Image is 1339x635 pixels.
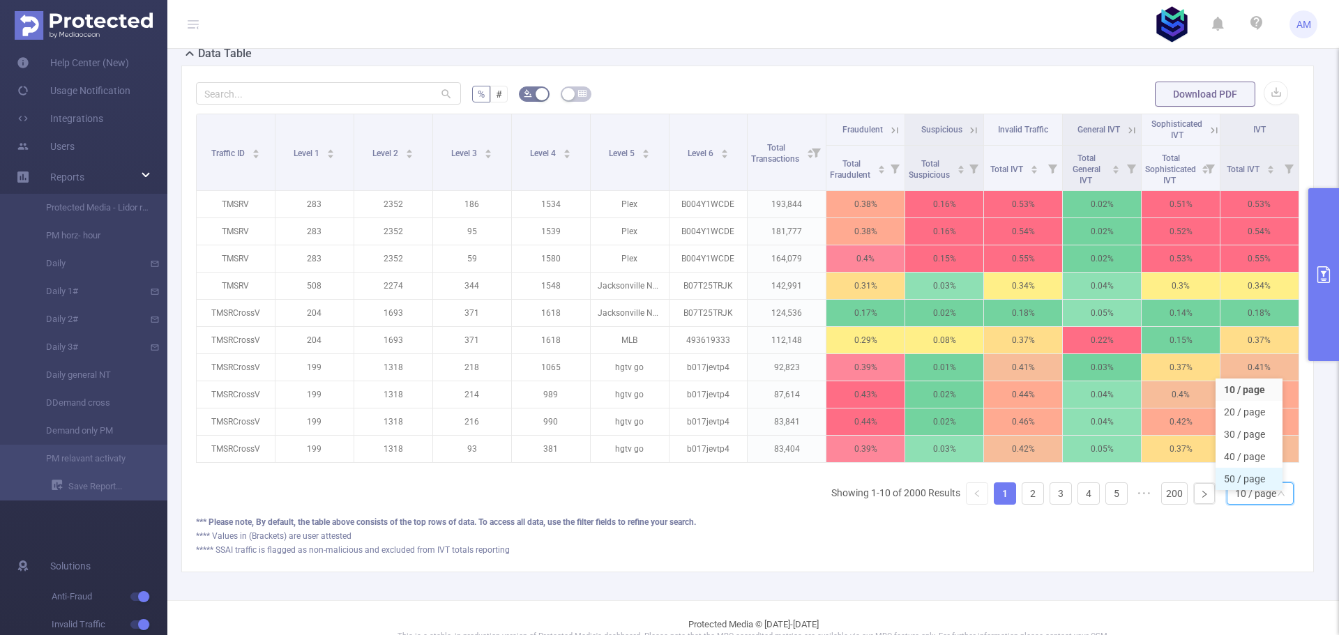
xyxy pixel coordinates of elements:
i: icon: caret-down [958,168,965,172]
p: 2274 [354,273,432,299]
span: Anti-Fraud [52,583,167,611]
p: 204 [275,327,354,353]
p: 0.01% [905,354,983,381]
p: 283 [275,218,354,245]
p: 164,079 [748,245,826,272]
span: Fraudulent [842,125,883,135]
p: 1618 [512,327,590,353]
div: ***** SSAI traffic is flagged as non-malicious and excluded from IVT totals reporting [196,544,1299,556]
div: Sort [642,147,650,155]
span: Level 3 [451,148,479,158]
span: Level 1 [294,148,321,158]
i: icon: table [578,89,587,98]
p: TMSRCrossV [197,436,275,462]
p: 1065 [512,354,590,381]
p: 0.41% [984,354,1062,381]
li: 50 / page [1216,468,1283,490]
li: 20 / page [1216,401,1283,423]
p: 0.37% [984,327,1062,353]
p: 0.43% [826,381,905,408]
span: Sophisticated IVT [1151,119,1202,140]
p: Plex [591,191,669,217]
p: 0.44% [826,408,905,435]
p: 216 [433,408,511,435]
div: Sort [1266,163,1275,171]
p: 990 [512,408,590,435]
p: 0.31% [826,273,905,299]
p: 0.34% [984,273,1062,299]
i: icon: down [1277,489,1285,499]
span: Total Fraudulent [830,159,872,180]
a: 3 [1050,483,1071,504]
p: b017jevtp4 [669,408,748,435]
li: Next Page [1193,482,1216,505]
span: Total Sophisticated IVT [1145,153,1196,185]
p: 1693 [354,327,432,353]
p: 0.03% [905,436,983,462]
p: 1534 [512,191,590,217]
i: icon: caret-down [1112,168,1120,172]
p: 381 [512,436,590,462]
span: Total IVT [1227,165,1262,174]
p: 0.37% [1142,354,1220,381]
p: 83,404 [748,436,826,462]
i: icon: caret-down [878,168,886,172]
p: 0.46% [984,408,1062,435]
i: icon: caret-up [252,147,259,151]
i: icon: caret-down [1266,168,1274,172]
span: Reports [50,171,84,183]
a: PM relavant activaty [28,445,151,473]
i: icon: caret-up [878,163,886,167]
p: hgtv go [591,381,669,408]
p: 0.16% [905,218,983,245]
a: Reports [50,163,84,191]
a: 200 [1162,483,1187,504]
div: Sort [484,147,492,155]
p: 199 [275,408,354,435]
p: 181,777 [748,218,826,245]
li: 4 [1077,482,1100,505]
a: DDemand cross [28,389,151,417]
i: Filter menu [1121,146,1141,190]
i: icon: left [973,489,981,498]
img: Protected Media [15,11,153,40]
span: Level 2 [372,148,400,158]
p: 0.16% [905,191,983,217]
p: 0.54% [1220,218,1299,245]
p: 0.44% [984,381,1062,408]
i: icon: caret-down [485,153,492,157]
p: 0.04% [1063,381,1141,408]
p: 0.4% [1142,381,1220,408]
input: Search... [196,82,461,105]
p: TMSRV [197,245,275,272]
p: 1539 [512,218,590,245]
div: *** Please note, By default, the table above consists of the top rows of data. To access all data... [196,516,1299,528]
a: Demand only PM [28,417,151,445]
p: 0.18% [1220,300,1299,326]
li: Next 5 Pages [1133,482,1156,505]
p: 0.55% [1220,245,1299,272]
p: Jacksonville News & Weather [591,300,669,326]
a: 2 [1022,483,1043,504]
a: Save Report... [52,473,167,500]
p: 0.37% [1220,327,1299,353]
li: Showing 1-10 of 2000 Results [831,482,960,505]
span: # [496,89,502,100]
i: icon: caret-up [1112,163,1120,167]
a: Daily general NT [28,361,151,389]
p: 1318 [354,408,432,435]
p: 989 [512,381,590,408]
p: Plex [591,218,669,245]
p: 0.41% [1220,354,1299,381]
a: Integrations [17,105,103,132]
span: Total IVT [990,165,1025,174]
p: 1318 [354,436,432,462]
p: 0.05% [1063,436,1141,462]
span: Level 4 [530,148,558,158]
a: 5 [1106,483,1127,504]
p: hgtv go [591,408,669,435]
div: Sort [1030,163,1038,171]
p: 2352 [354,245,432,272]
p: 0.38% [826,191,905,217]
i: icon: caret-up [327,147,335,151]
